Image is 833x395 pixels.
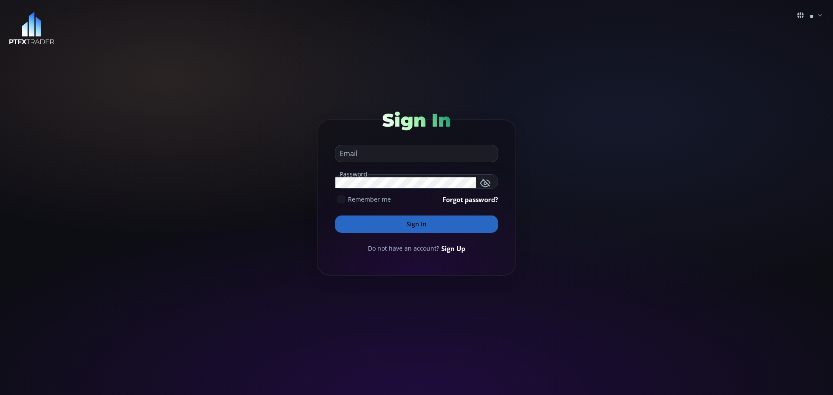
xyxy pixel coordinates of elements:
span: Sign In [382,109,451,131]
span: Remember me [348,195,391,204]
a: Forgot password? [443,195,498,204]
img: LOGO [9,12,55,45]
button: Sign In [335,215,498,233]
div: Do not have an account? [335,244,498,253]
a: Sign Up [441,244,465,253]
